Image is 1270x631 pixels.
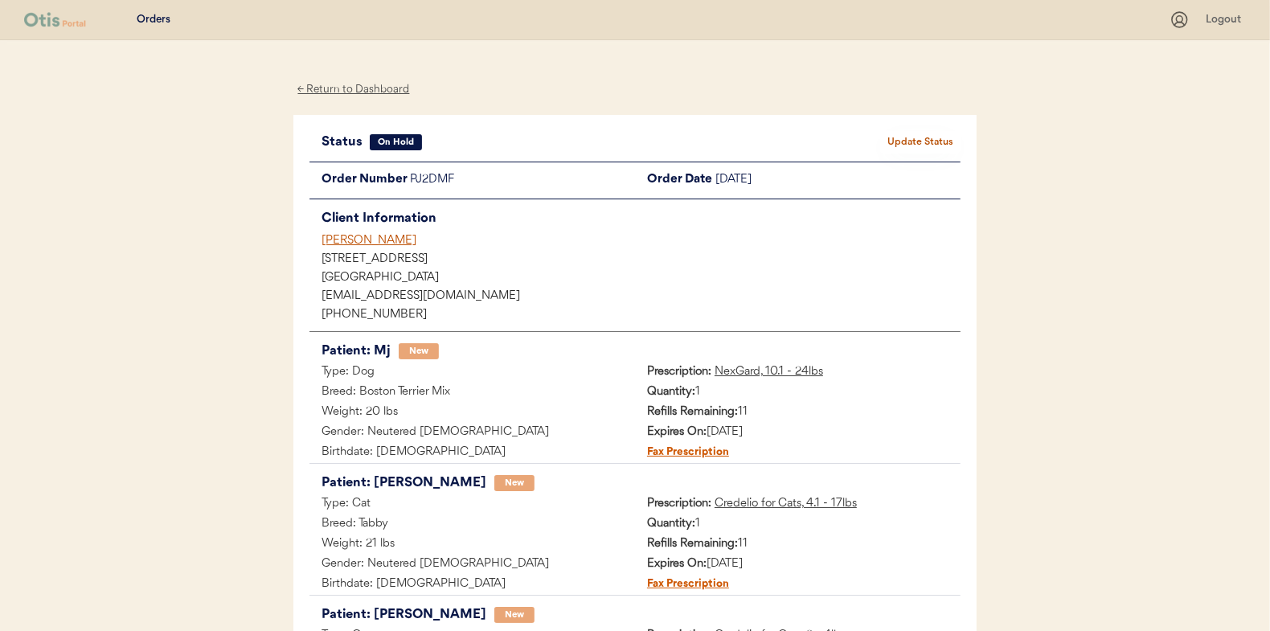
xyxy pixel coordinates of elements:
[309,575,635,595] div: Birthdate: [DEMOGRAPHIC_DATA]
[715,170,961,191] div: [DATE]
[635,170,715,191] div: Order Date
[635,383,961,403] div: 1
[309,403,635,423] div: Weight: 20 lbs
[635,423,961,443] div: [DATE]
[309,363,635,383] div: Type: Dog
[647,406,738,418] strong: Refills Remaining:
[635,403,961,423] div: 11
[322,131,370,154] div: Status
[1206,12,1246,28] div: Logout
[309,535,635,555] div: Weight: 21 lbs
[715,498,857,510] u: Credelio for Cats, 4.1 - 17lbs
[322,272,961,284] div: [GEOGRAPHIC_DATA]
[647,498,711,510] strong: Prescription:
[322,309,961,321] div: [PHONE_NUMBER]
[647,386,695,398] strong: Quantity:
[309,443,635,463] div: Birthdate: [DEMOGRAPHIC_DATA]
[647,518,695,530] strong: Quantity:
[322,604,486,626] div: Patient: [PERSON_NAME]
[309,555,635,575] div: Gender: Neutered [DEMOGRAPHIC_DATA]
[322,340,391,363] div: Patient: Mj
[647,366,711,378] strong: Prescription:
[647,558,707,570] strong: Expires On:
[322,472,486,494] div: Patient: [PERSON_NAME]
[322,232,961,249] div: [PERSON_NAME]
[635,555,961,575] div: [DATE]
[309,494,635,514] div: Type: Cat
[322,207,961,230] div: Client Information
[635,575,729,595] div: Fax Prescription
[635,535,961,555] div: 11
[309,423,635,443] div: Gender: Neutered [DEMOGRAPHIC_DATA]
[410,170,635,191] div: PJ2DMF
[322,254,961,265] div: [STREET_ADDRESS]
[880,131,961,154] button: Update Status
[293,80,414,99] div: ← Return to Dashboard
[309,514,635,535] div: Breed: Tabby
[647,538,738,550] strong: Refills Remaining:
[647,426,707,438] strong: Expires On:
[137,12,170,28] div: Orders
[309,383,635,403] div: Breed: Boston Terrier Mix
[322,291,961,302] div: [EMAIL_ADDRESS][DOMAIN_NAME]
[635,514,961,535] div: 1
[309,170,410,191] div: Order Number
[715,366,823,378] u: NexGard, 10.1 - 24lbs
[635,443,729,463] div: Fax Prescription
